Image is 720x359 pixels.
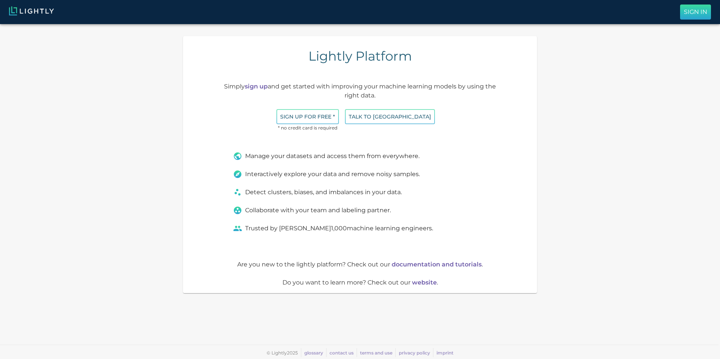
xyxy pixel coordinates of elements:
a: privacy policy [399,350,430,356]
a: Sign up for free * [276,113,339,120]
a: Talk to [GEOGRAPHIC_DATA] [345,113,435,120]
a: website [412,279,437,286]
span: © Lightly 2025 [267,350,298,356]
a: imprint [436,350,453,356]
a: sign up [245,83,268,90]
p: Are you new to the lightly platform? Check out our . [218,260,502,269]
a: glossary [304,350,323,356]
p: Sign In [684,8,707,17]
p: Simply and get started with improving your machine learning models by using the right data. [218,82,502,100]
h4: Lightly Platform [308,48,412,64]
p: Do you want to learn more? Check out our . [218,278,502,287]
a: documentation and tutorials [392,261,482,268]
div: Interactively explore your data and remove noisy samples. [233,170,487,179]
button: Sign up for free * [276,109,339,125]
div: Detect clusters, biases, and imbalances in your data. [233,188,487,197]
div: Collaborate with your team and labeling partner. [233,206,487,215]
button: Talk to [GEOGRAPHIC_DATA] [345,109,435,125]
button: Sign In [680,5,711,20]
img: Lightly [9,6,54,15]
a: terms and use [360,350,392,356]
div: Trusted by [PERSON_NAME] 1,000 machine learning engineers. [233,224,487,233]
div: Manage your datasets and access them from everywhere. [233,152,487,161]
a: contact us [329,350,354,356]
span: * no credit card is required [276,124,339,132]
